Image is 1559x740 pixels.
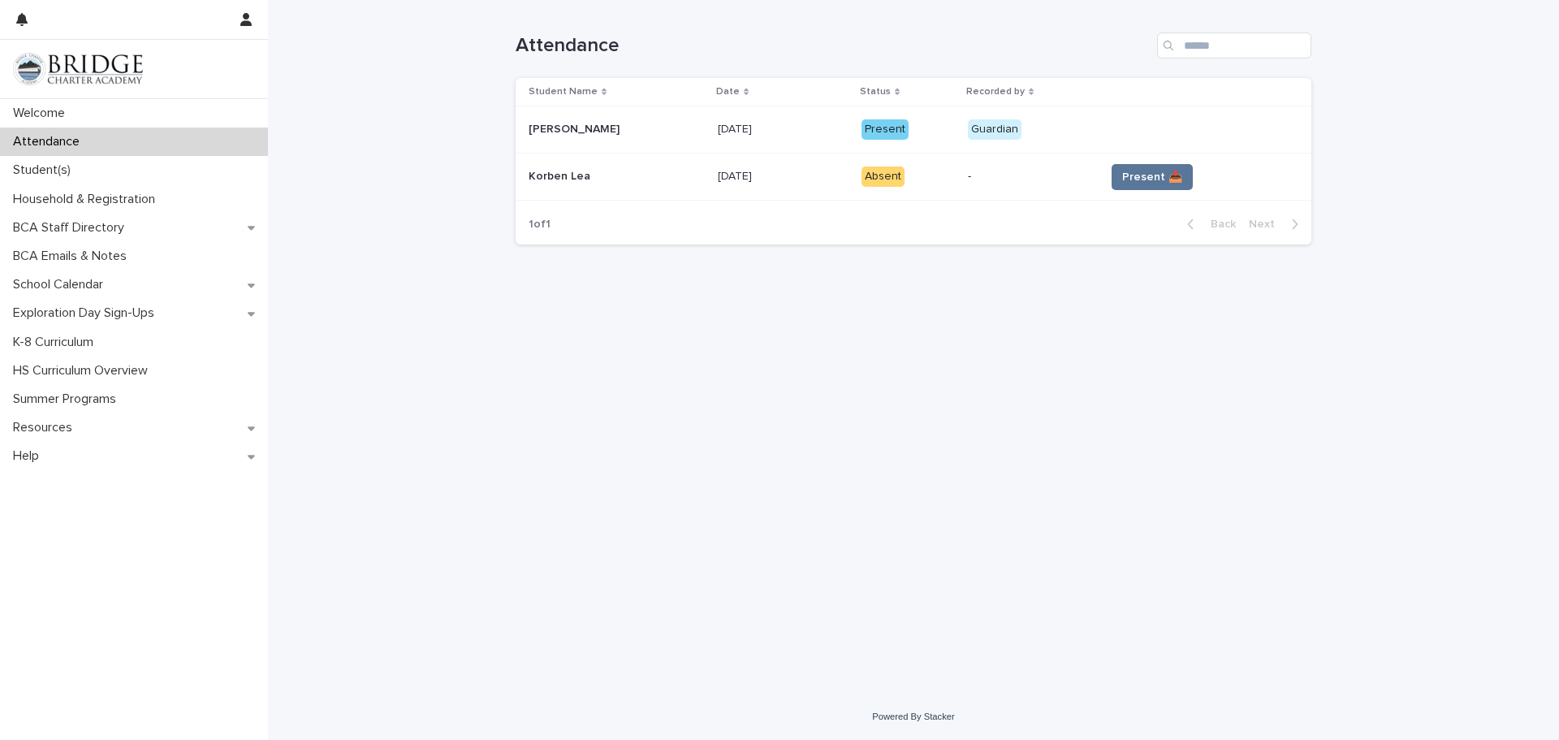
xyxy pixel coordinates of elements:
[1174,217,1242,232] button: Back
[872,712,954,721] a: Powered By Stacker
[966,83,1025,101] p: Recorded by
[516,154,1311,201] tr: Korben LeaKorben Lea [DATE][DATE] Absent-Present 📥
[968,119,1021,140] div: Guardian
[862,167,905,187] div: Absent
[718,167,755,184] p: [DATE]
[516,205,564,245] p: 1 of 1
[1157,32,1311,58] input: Search
[6,162,84,178] p: Student(s)
[860,83,891,101] p: Status
[716,83,740,101] p: Date
[6,420,85,435] p: Resources
[968,170,1092,184] p: -
[516,34,1151,58] h1: Attendance
[529,167,594,184] p: Korben Lea
[6,106,78,121] p: Welcome
[6,363,161,379] p: HS Curriculum Overview
[1122,169,1182,185] span: Present 📥
[1201,219,1236,230] span: Back
[6,335,106,350] p: K-8 Curriculum
[6,249,140,264] p: BCA Emails & Notes
[6,392,129,407] p: Summer Programs
[6,305,167,321] p: Exploration Day Sign-Ups
[6,220,137,236] p: BCA Staff Directory
[718,119,755,136] p: [DATE]
[529,83,598,101] p: Student Name
[529,119,623,136] p: [PERSON_NAME]
[1112,164,1193,190] button: Present 📥
[13,53,143,85] img: V1C1m3IdTEidaUdm9Hs0
[1249,219,1285,230] span: Next
[516,106,1311,154] tr: [PERSON_NAME][PERSON_NAME] [DATE][DATE] PresentGuardian
[6,277,116,292] p: School Calendar
[6,448,52,464] p: Help
[862,119,909,140] div: Present
[1242,217,1311,232] button: Next
[6,134,93,149] p: Attendance
[6,192,168,207] p: Household & Registration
